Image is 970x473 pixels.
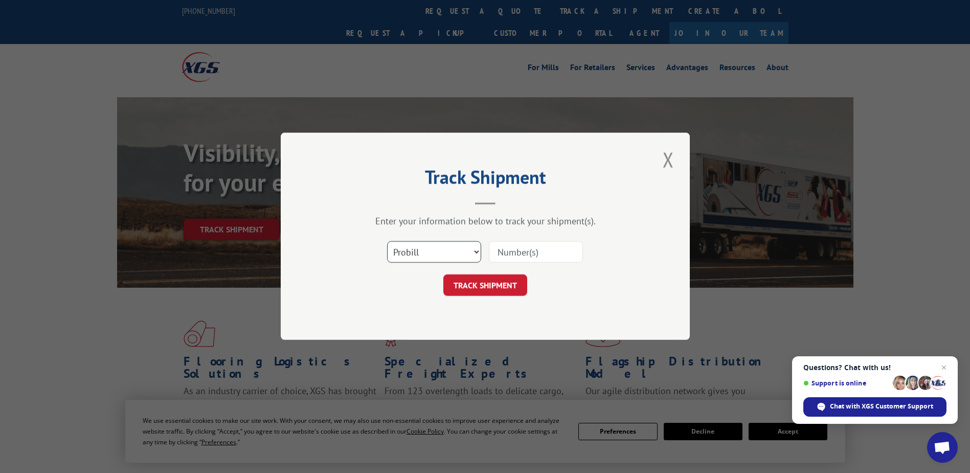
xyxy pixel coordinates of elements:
[332,216,639,227] div: Enter your information below to track your shipment(s).
[927,432,958,463] a: Open chat
[332,170,639,189] h2: Track Shipment
[443,275,527,296] button: TRACK SHIPMENT
[830,402,933,411] span: Chat with XGS Customer Support
[803,379,889,387] span: Support is online
[803,363,946,372] span: Questions? Chat with us!
[660,145,677,174] button: Close modal
[803,397,946,417] span: Chat with XGS Customer Support
[489,242,583,263] input: Number(s)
